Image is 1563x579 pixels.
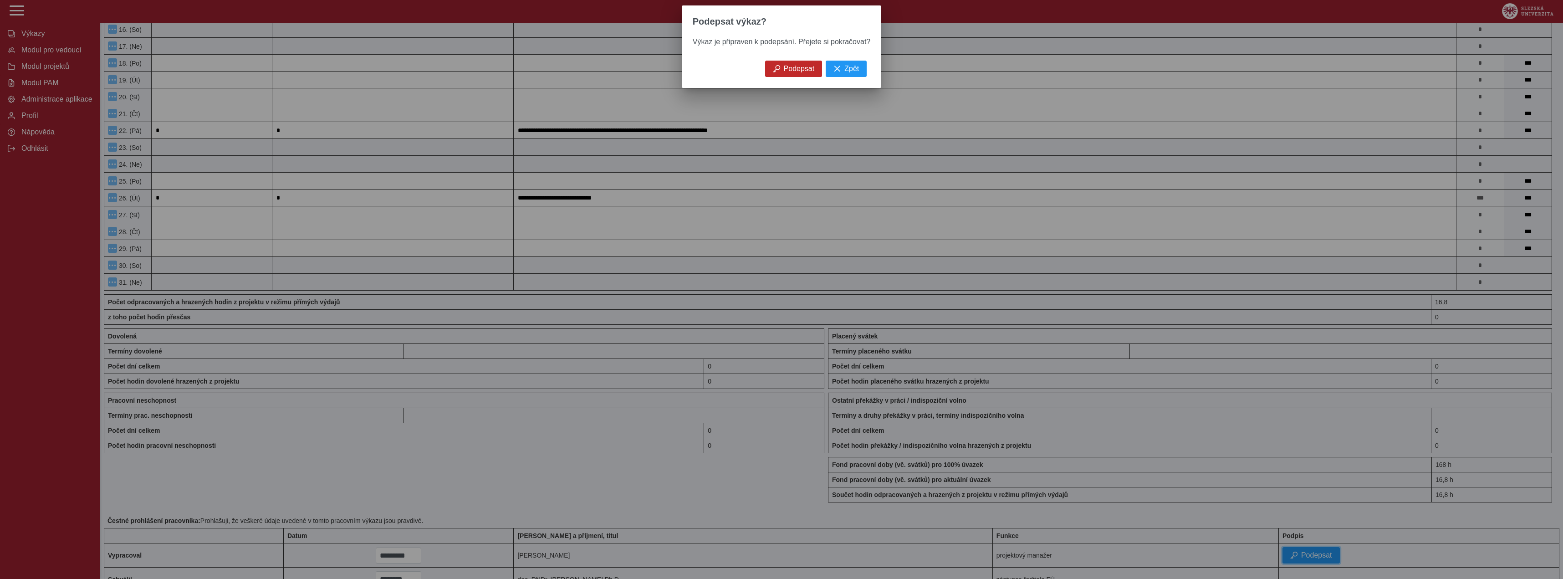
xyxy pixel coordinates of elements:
[693,16,766,27] span: Podepsat výkaz?
[826,61,867,77] button: Zpět
[844,65,859,73] span: Zpět
[784,65,815,73] span: Podepsat
[693,38,870,46] span: Výkaz je připraven k podepsání. Přejete si pokračovat?
[765,61,822,77] button: Podepsat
